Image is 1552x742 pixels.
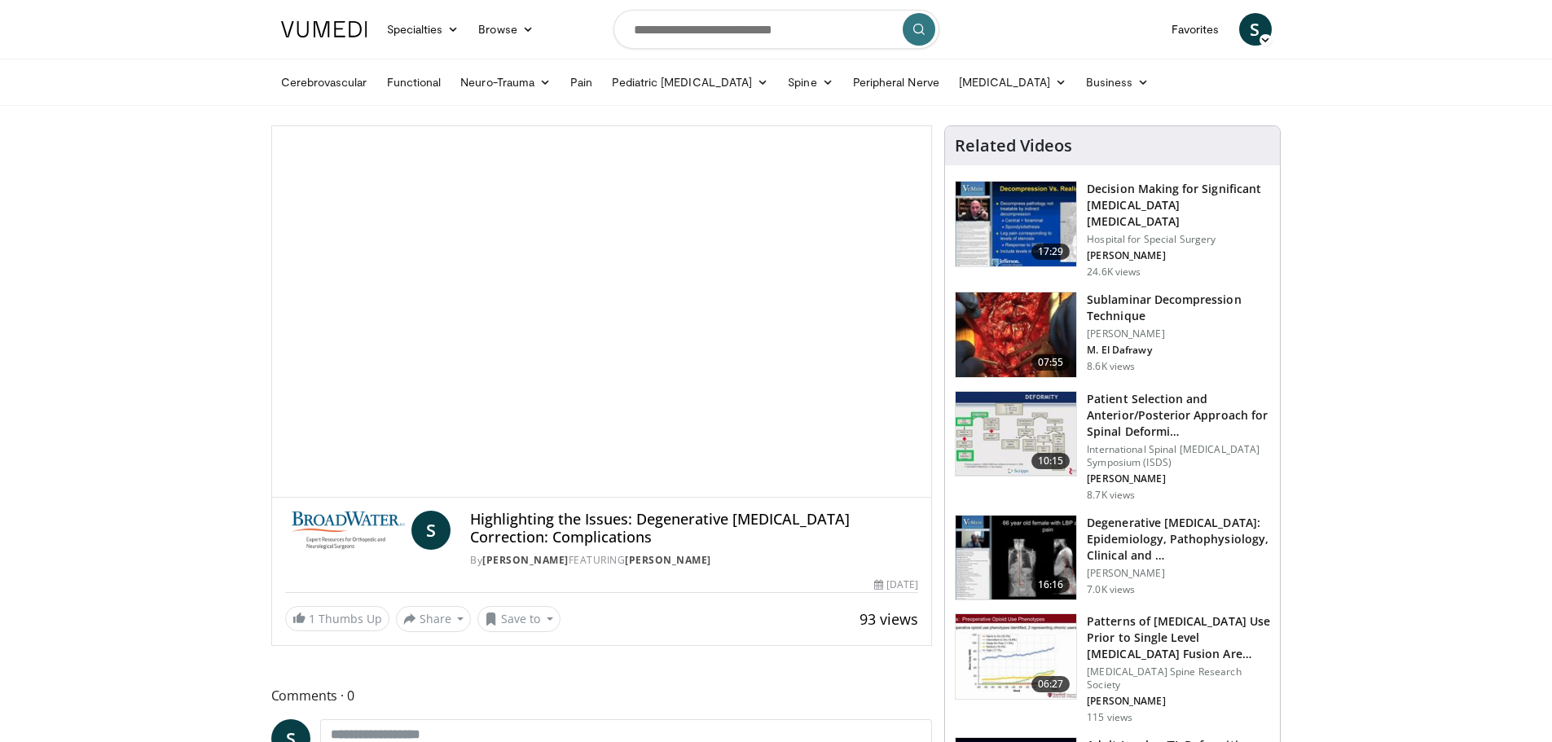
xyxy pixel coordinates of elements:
input: Search topics, interventions [613,10,939,49]
p: 7.0K views [1087,583,1135,596]
div: By FEATURING [470,553,918,568]
p: 8.7K views [1087,489,1135,502]
img: 316497_0000_1.png.150x105_q85_crop-smart_upscale.jpg [956,182,1076,266]
span: 10:15 [1031,453,1071,469]
img: 4f347ff7-8260-4ba1-8b3d-12b840e302ef.150x105_q85_crop-smart_upscale.jpg [956,614,1076,699]
p: [PERSON_NAME] [1087,249,1270,262]
p: International Spinal [MEDICAL_DATA] Symposium (ISDS) [1087,443,1270,469]
a: [MEDICAL_DATA] [949,66,1076,99]
p: 8.6K views [1087,360,1135,373]
a: Functional [377,66,451,99]
a: 17:29 Decision Making for Significant [MEDICAL_DATA] [MEDICAL_DATA] Hospital for Special Surgery ... [955,181,1270,279]
span: 06:27 [1031,676,1071,692]
p: [PERSON_NAME] [1087,327,1270,340]
a: 06:27 Patterns of [MEDICAL_DATA] Use Prior to Single Level [MEDICAL_DATA] Fusion Are Assoc… [MEDI... [955,613,1270,724]
h3: Patient Selection and Anterior/Posterior Approach for Spinal Deformi… [1087,391,1270,440]
a: Pediatric [MEDICAL_DATA] [602,66,778,99]
span: 07:55 [1031,354,1071,371]
a: 10:15 Patient Selection and Anterior/Posterior Approach for Spinal Deformi… International Spinal ... [955,391,1270,502]
a: Specialties [377,13,469,46]
a: Cerebrovascular [271,66,377,99]
p: [PERSON_NAME] [1087,695,1270,708]
h3: Patterns of [MEDICAL_DATA] Use Prior to Single Level [MEDICAL_DATA] Fusion Are Assoc… [1087,613,1270,662]
img: VuMedi Logo [281,21,367,37]
a: 16:16 Degenerative [MEDICAL_DATA]: Epidemiology, Pathophysiology, Clinical and … [PERSON_NAME] 7.... [955,515,1270,601]
span: 16:16 [1031,577,1071,593]
a: S [1239,13,1272,46]
h3: Decision Making for Significant [MEDICAL_DATA] [MEDICAL_DATA] [1087,181,1270,230]
p: 115 views [1087,711,1132,724]
p: [MEDICAL_DATA] Spine Research Society [1087,665,1270,692]
a: Peripheral Nerve [843,66,949,99]
div: [DATE] [874,577,918,592]
a: 1 Thumbs Up [285,606,389,631]
a: Business [1076,66,1159,99]
span: 93 views [860,609,918,629]
button: Save to [477,606,561,632]
img: beefc228-5859-4966-8bc6-4c9aecbbf021.150x105_q85_crop-smart_upscale.jpg [956,392,1076,476]
h3: Sublaminar Decompression Technique [1087,292,1270,324]
a: Favorites [1162,13,1229,46]
a: S [411,511,451,550]
h3: Degenerative [MEDICAL_DATA]: Epidemiology, Pathophysiology, Clinical and … [1087,515,1270,564]
a: 07:55 Sublaminar Decompression Technique [PERSON_NAME] M. El Dafrawy 8.6K views [955,292,1270,378]
button: Share [396,606,472,632]
p: 24.6K views [1087,266,1141,279]
img: 48c381b3-7170-4772-a576-6cd070e0afb8.150x105_q85_crop-smart_upscale.jpg [956,292,1076,377]
p: [PERSON_NAME] [1087,567,1270,580]
h4: Related Videos [955,136,1072,156]
a: Neuro-Trauma [451,66,561,99]
a: [PERSON_NAME] [625,553,711,567]
a: Pain [561,66,602,99]
p: Hospital for Special Surgery [1087,233,1270,246]
h4: Highlighting the Issues: Degenerative [MEDICAL_DATA] Correction: Complications [470,511,918,546]
a: Browse [468,13,543,46]
span: Comments 0 [271,685,933,706]
img: BroadWater [285,511,406,550]
p: [PERSON_NAME] [1087,472,1270,485]
a: [PERSON_NAME] [482,553,569,567]
p: M. El Dafrawy [1087,344,1270,357]
a: Spine [778,66,842,99]
span: 1 [309,611,315,626]
video-js: Video Player [272,126,932,498]
span: 17:29 [1031,244,1071,260]
img: f89a51e3-7446-470d-832d-80c532b09c34.150x105_q85_crop-smart_upscale.jpg [956,516,1076,600]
